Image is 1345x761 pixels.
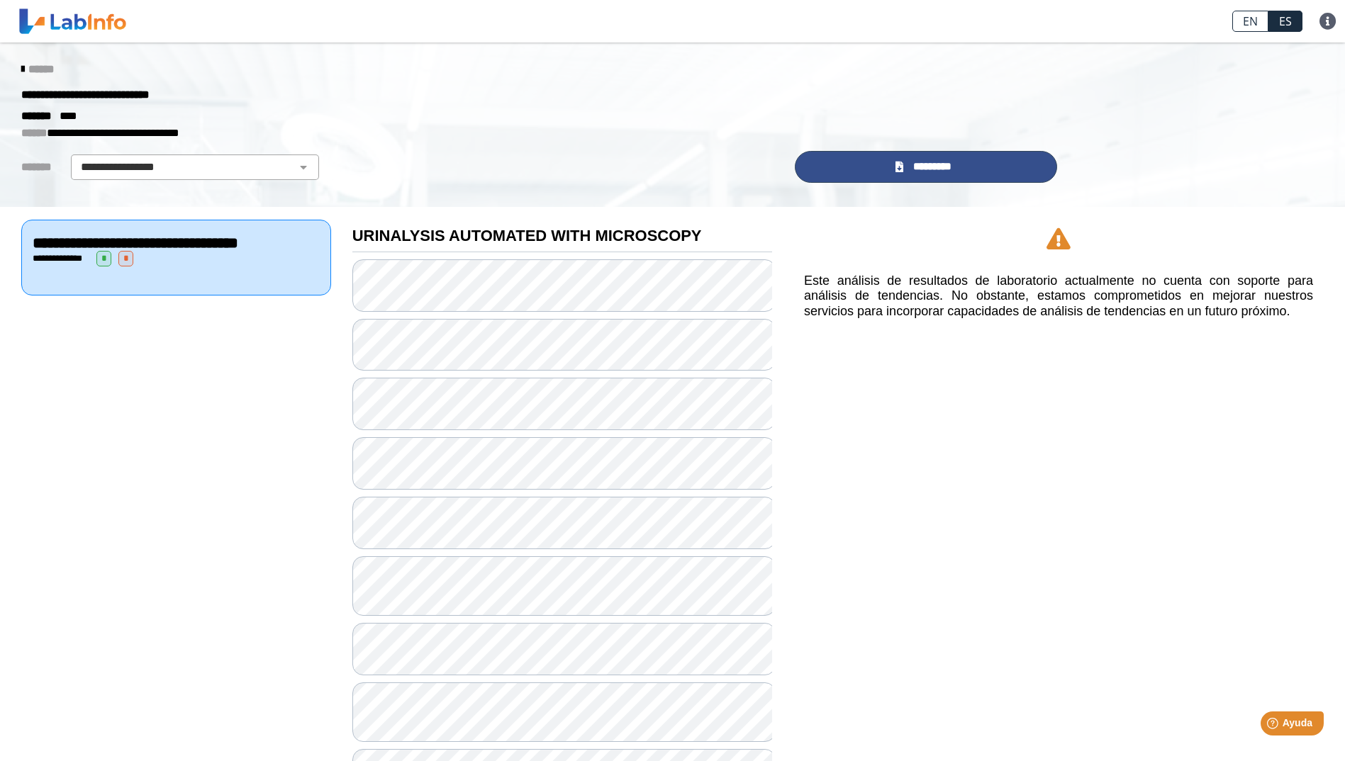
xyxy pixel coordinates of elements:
[352,227,702,244] b: URINALYSIS AUTOMATED WITH MICROSCOPY
[1219,706,1329,745] iframe: Help widget launcher
[1268,11,1302,32] a: ES
[1232,11,1268,32] a: EN
[804,274,1313,320] h5: Este análisis de resultados de laboratorio actualmente no cuenta con soporte para análisis de ten...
